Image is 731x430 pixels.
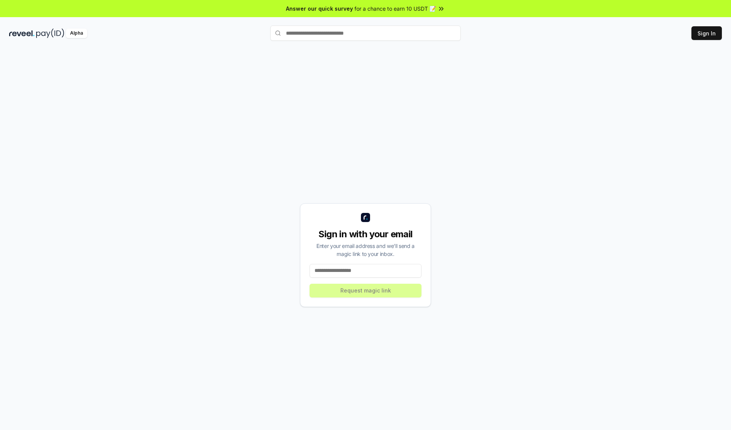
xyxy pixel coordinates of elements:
div: Sign in with your email [310,228,421,240]
img: pay_id [36,29,64,38]
img: logo_small [361,213,370,222]
div: Alpha [66,29,87,38]
span: for a chance to earn 10 USDT 📝 [354,5,436,13]
span: Answer our quick survey [286,5,353,13]
img: reveel_dark [9,29,35,38]
div: Enter your email address and we’ll send a magic link to your inbox. [310,242,421,258]
button: Sign In [691,26,722,40]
